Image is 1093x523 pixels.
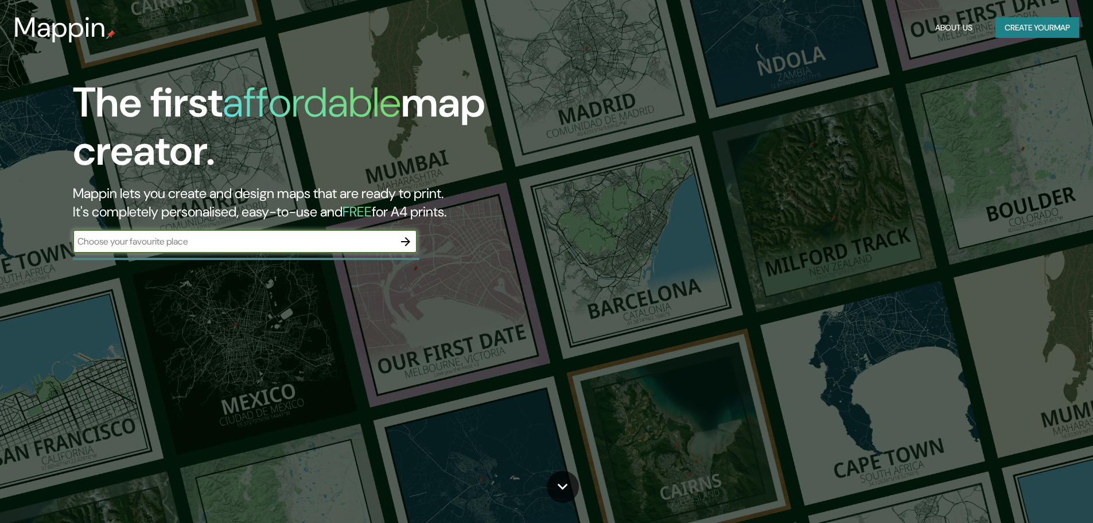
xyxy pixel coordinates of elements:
[14,11,106,44] h3: Mappin
[73,79,620,184] h1: The first map creator.
[73,184,620,221] h2: Mappin lets you create and design maps that are ready to print. It's completely personalised, eas...
[995,17,1079,38] button: Create yourmap
[931,17,977,38] button: About Us
[343,203,372,220] h5: FREE
[73,235,394,248] input: Choose your favourite place
[106,30,115,39] img: mappin-pin
[223,76,401,129] h1: affordable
